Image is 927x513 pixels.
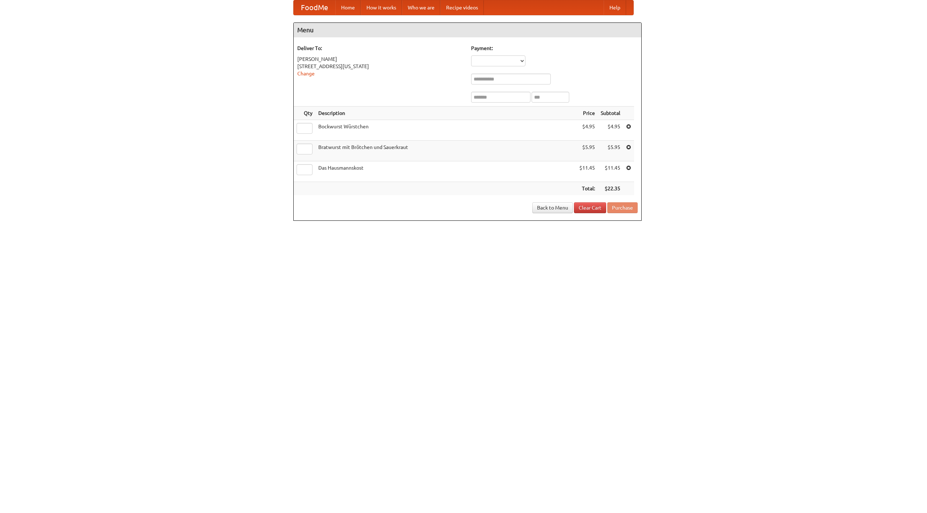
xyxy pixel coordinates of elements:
[294,0,335,15] a: FoodMe
[604,0,626,15] a: Help
[598,182,623,195] th: $22.35
[294,23,641,37] h4: Menu
[361,0,402,15] a: How it works
[598,120,623,141] td: $4.95
[576,107,598,120] th: Price
[598,161,623,182] td: $11.45
[402,0,440,15] a: Who we are
[471,45,638,52] h5: Payment:
[315,107,576,120] th: Description
[576,161,598,182] td: $11.45
[297,45,464,52] h5: Deliver To:
[576,182,598,195] th: Total:
[532,202,573,213] a: Back to Menu
[294,107,315,120] th: Qty
[297,55,464,63] div: [PERSON_NAME]
[440,0,484,15] a: Recipe videos
[607,202,638,213] button: Purchase
[598,141,623,161] td: $5.95
[297,63,464,70] div: [STREET_ADDRESS][US_STATE]
[315,141,576,161] td: Bratwurst mit Brötchen und Sauerkraut
[315,120,576,141] td: Bockwurst Würstchen
[574,202,606,213] a: Clear Cart
[297,71,315,76] a: Change
[576,141,598,161] td: $5.95
[335,0,361,15] a: Home
[315,161,576,182] td: Das Hausmannskost
[576,120,598,141] td: $4.95
[598,107,623,120] th: Subtotal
